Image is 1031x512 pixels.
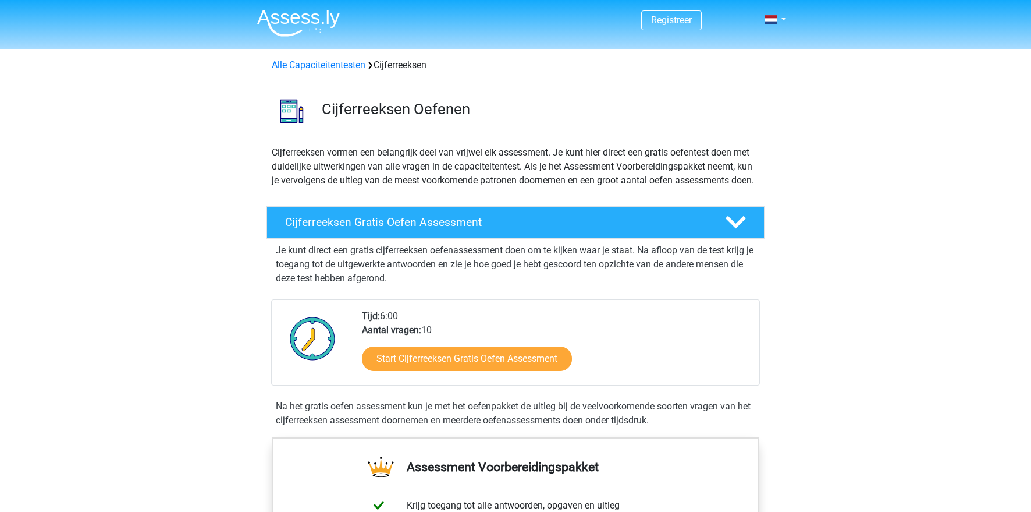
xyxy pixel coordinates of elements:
[267,86,317,136] img: cijferreeksen
[262,206,769,239] a: Cijferreeksen Gratis Oefen Assessment
[283,309,342,368] img: Klok
[257,9,340,37] img: Assessly
[362,347,572,371] a: Start Cijferreeksen Gratis Oefen Assessment
[272,146,759,188] p: Cijferreeksen vormen een belangrijk deel van vrijwel elk assessment. Je kunt hier direct een grat...
[362,324,421,336] b: Aantal vragen:
[362,310,380,322] b: Tijd:
[285,216,706,229] h4: Cijferreeksen Gratis Oefen Assessment
[651,15,692,26] a: Registreer
[276,243,755,285] p: Je kunt direct een gratis cijferreeksen oefenassessment doen om te kijken waar je staat. Na afloo...
[322,100,755,118] h3: Cijferreeksen Oefenen
[353,309,759,385] div: 6:00 10
[267,58,764,72] div: Cijferreeksen
[271,400,760,428] div: Na het gratis oefen assessment kun je met het oefenpakket de uitleg bij de veelvoorkomende soorte...
[272,59,365,70] a: Alle Capaciteitentesten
